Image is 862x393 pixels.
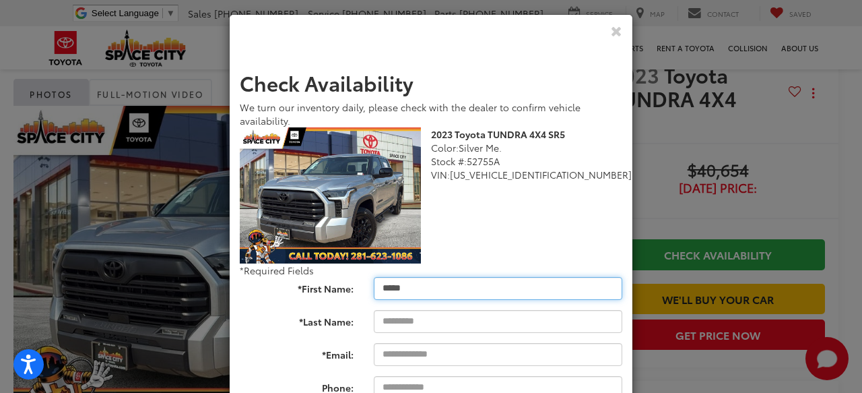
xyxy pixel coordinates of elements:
span: Stock #: [431,154,467,168]
span: 52755A [467,154,500,168]
button: Close [611,24,622,38]
label: *Last Name: [230,310,364,328]
h2: Check Availability [240,71,622,94]
b: 2023 Toyota TUNDRA 4X4 SR5 [431,127,565,141]
div: We turn our inventory daily, please check with the dealer to confirm vehicle availability. [240,100,622,127]
span: *Required Fields [240,264,314,277]
span: [US_VEHICLE_IDENTIFICATION_NUMBER] [450,168,632,181]
label: *Email: [230,343,364,361]
span: Color: [431,141,459,154]
span: VIN: [431,168,450,181]
span: Silver Me. [459,141,502,154]
label: *First Name: [230,277,364,295]
img: 2023 Toyota TUNDRA 4X4 SR5 [240,127,421,264]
